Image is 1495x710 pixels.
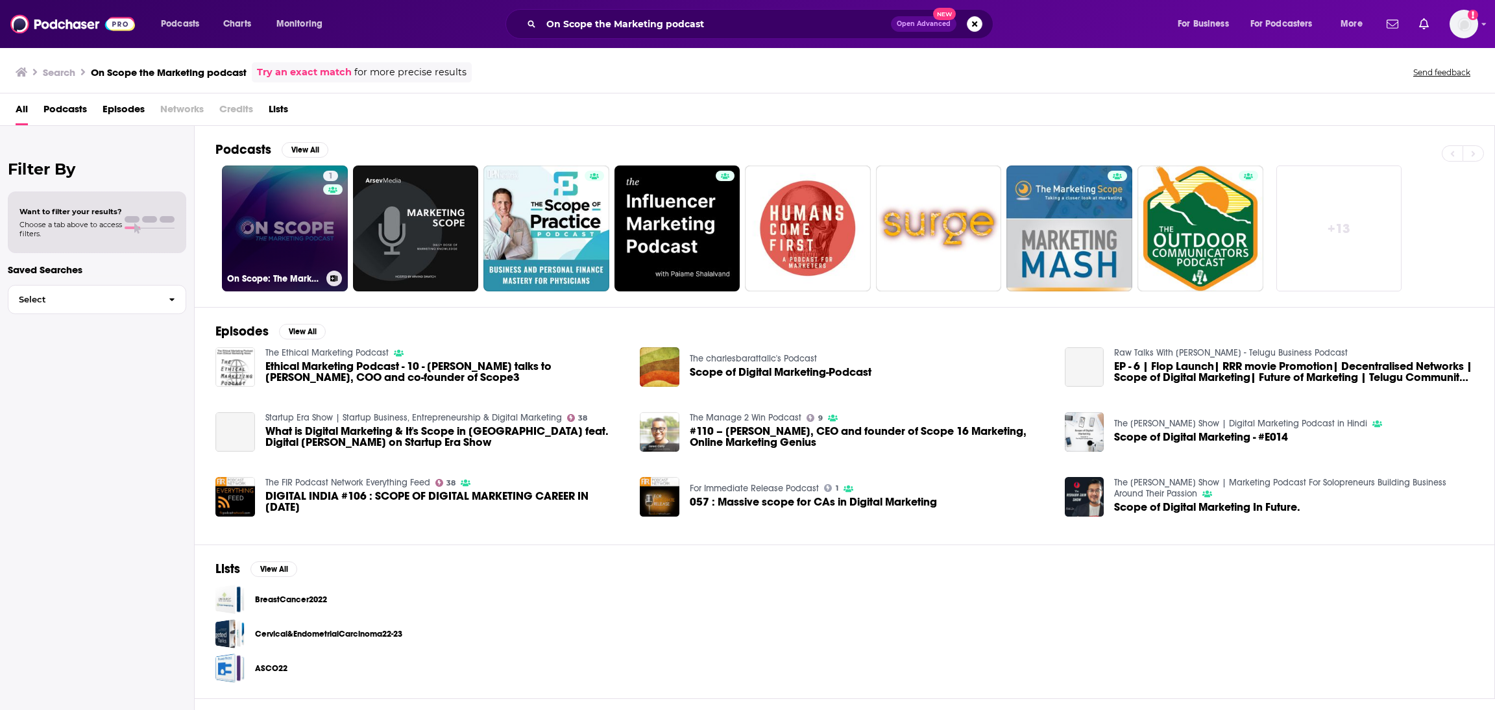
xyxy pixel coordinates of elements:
[219,99,253,125] span: Credits
[215,141,328,158] a: PodcastsView All
[265,491,625,513] a: DIGITAL INDIA #106 : SCOPE OF DIGITAL MARKETING CAREER IN 2017
[1276,165,1402,291] a: +13
[541,14,891,34] input: Search podcasts, credits, & more...
[250,561,297,577] button: View All
[8,160,186,178] h2: Filter By
[215,561,240,577] h2: Lists
[1065,347,1104,387] a: EP - 6 | Flop Launch| RRR movie Promotion| Decentralised Networks | Scope of Digital Marketing| F...
[897,21,951,27] span: Open Advanced
[1450,10,1478,38] button: Show profile menu
[103,99,145,125] a: Episodes
[19,207,122,216] span: Want to filter your results?
[1114,347,1348,358] a: Raw Talks With Vamshi Kurapati - Telugu Business Podcast
[354,65,467,80] span: for more precise results
[215,477,255,517] img: DIGITAL INDIA #106 : SCOPE OF DIGITAL MARKETING CAREER IN 2017
[265,361,625,383] a: Ethical Marketing Podcast - 10 - Stuart talks to Anne Coghlan, COO and co-founder of Scope3
[578,415,587,421] span: 38
[640,477,679,517] img: 057 : Massive scope for CAs in Digital Marketing
[265,347,389,358] a: The Ethical Marketing Podcast
[16,99,28,125] a: All
[215,561,297,577] a: ListsView All
[227,273,321,284] h3: On Scope: The Marketing Podcast
[824,484,838,492] a: 1
[1450,10,1478,38] img: User Profile
[8,285,186,314] button: Select
[323,171,338,181] a: 1
[1114,477,1446,499] a: The Rishabh Jain Show | Marketing Podcast For Solopreneurs Building Business Around Their Passion
[215,14,259,34] a: Charts
[10,12,135,36] img: Podchaser - Follow, Share and Rate Podcasts
[223,15,251,33] span: Charts
[43,99,87,125] a: Podcasts
[690,426,1049,448] a: #110 – Jared Curry, CEO and founder of Scope 16 Marketing, Online Marketing Genius
[1250,15,1313,33] span: For Podcasters
[282,142,328,158] button: View All
[446,480,456,486] span: 38
[8,295,158,304] span: Select
[328,170,333,183] span: 1
[215,347,255,387] img: Ethical Marketing Podcast - 10 - Stuart talks to Anne Coghlan, COO and co-founder of Scope3
[640,347,679,387] img: Scope of Digital Marketing-Podcast
[690,496,937,508] a: 057 : Massive scope for CAs in Digital Marketing
[933,8,956,20] span: New
[690,426,1049,448] span: #110 – [PERSON_NAME], CEO and founder of Scope 16 Marketing, Online Marketing Genius
[265,412,562,423] a: Startup Era Show | Startup Business, Entrepreneurship & Digital Marketing
[255,627,402,641] a: Cervical&EndometrialCarcinoma22-23
[640,412,679,452] img: #110 – Jared Curry, CEO and founder of Scope 16 Marketing, Online Marketing Genius
[818,415,823,421] span: 9
[1341,15,1363,33] span: More
[265,426,625,448] a: What is Digital Marketing & It's Scope in India feat. Digital Rajnish on Startup Era Show
[215,654,245,683] a: ASCO22
[276,15,322,33] span: Monitoring
[215,585,245,614] a: BreastCancer2022
[1178,15,1229,33] span: For Business
[161,15,199,33] span: Podcasts
[1242,14,1331,34] button: open menu
[1114,432,1288,443] span: Scope of Digital Marketing - #E014
[1468,10,1478,20] svg: Add a profile image
[807,414,823,422] a: 9
[1409,67,1474,78] button: Send feedback
[1114,361,1474,383] a: EP - 6 | Flop Launch| RRR movie Promotion| Decentralised Networks | Scope of Digital Marketing| F...
[836,485,838,491] span: 1
[257,65,352,80] a: Try an exact match
[1114,502,1300,513] a: Scope of Digital Marketing In Future.
[1414,13,1434,35] a: Show notifications dropdown
[1450,10,1478,38] span: Logged in as LindaBurns
[690,353,817,364] a: The charlesbarattallc's Podcast
[1065,477,1104,517] img: Scope of Digital Marketing In Future.
[279,324,326,339] button: View All
[222,165,348,291] a: 1On Scope: The Marketing Podcast
[1114,418,1367,429] a: The Piyush Kukreja Show | Digital Marketing Podcast in Hindi
[215,619,245,648] a: Cervical&EndometrialCarcinoma22-23
[1065,412,1104,452] img: Scope of Digital Marketing - #E014
[215,412,255,452] a: What is Digital Marketing & It's Scope in India feat. Digital Rajnish on Startup Era Show
[152,14,216,34] button: open menu
[255,593,327,607] a: BreastCancer2022
[269,99,288,125] a: Lists
[43,66,75,79] h3: Search
[690,367,871,378] a: Scope of Digital Marketing-Podcast
[435,479,456,487] a: 38
[267,14,339,34] button: open menu
[690,412,801,423] a: The Manage 2 Win Podcast
[91,66,247,79] h3: On Scope the Marketing podcast
[265,426,625,448] span: What is Digital Marketing & It's Scope in [GEOGRAPHIC_DATA] feat. Digital [PERSON_NAME] on Startu...
[1169,14,1245,34] button: open menu
[690,483,819,494] a: For Immediate Release Podcast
